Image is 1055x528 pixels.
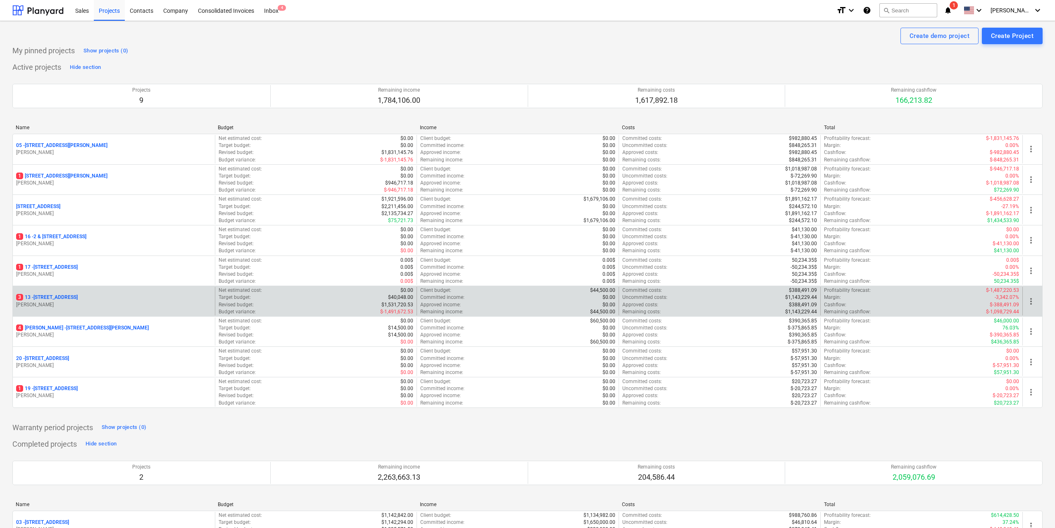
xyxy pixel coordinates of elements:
p: 13 - [STREET_ADDRESS] [16,294,78,301]
p: Approved income : [420,210,461,217]
p: Projects [132,87,150,94]
p: Budget variance : [219,217,256,224]
p: 0.00$ [400,257,413,264]
p: Remaining cashflow : [824,156,871,163]
p: Revised budget : [219,301,254,308]
p: Client budget : [420,257,451,264]
p: $-1,891,162.17 [986,210,1019,217]
p: Uncommitted costs : [622,233,667,240]
p: $0.00 [400,166,413,173]
p: Approved income : [420,240,461,247]
p: [PERSON_NAME] [16,271,212,278]
p: 16 - 2 & [STREET_ADDRESS] [16,233,86,240]
p: -3,342.07% [995,294,1019,301]
p: $0.00 [400,173,413,180]
p: [PERSON_NAME] [16,210,212,217]
p: 0.00$ [603,257,615,264]
p: $1,018,987.08 [785,166,817,173]
p: Remaining income : [420,308,463,315]
p: $-848,265.31 [990,156,1019,163]
p: $0.00 [603,203,615,210]
p: $1,891,162.17 [785,196,817,203]
p: Client budget : [420,287,451,294]
p: 19 - [STREET_ADDRESS] [16,385,78,392]
p: $72,269.90 [994,187,1019,194]
p: $2,135,734.27 [381,210,413,217]
p: $0.00 [603,187,615,194]
span: 3 [16,294,23,301]
p: -27.19% [1001,203,1019,210]
p: Uncommitted costs : [622,294,667,301]
p: 05 - [STREET_ADDRESS][PERSON_NAME] [16,142,107,149]
p: $0.00 [603,226,615,233]
p: Committed income : [420,294,464,301]
p: -50,234.35$ [993,271,1019,278]
div: Show projects (0) [83,46,128,56]
p: Margin : [824,294,841,301]
p: $-41,130.00 [993,240,1019,247]
span: more_vert [1026,387,1036,397]
p: Remaining costs [635,87,678,94]
button: Show projects (0) [81,44,130,57]
p: Committed income : [420,142,464,149]
i: keyboard_arrow_down [1033,5,1043,15]
span: more_vert [1026,175,1036,185]
p: Budget variance : [219,187,256,194]
p: $41,130.00 [792,226,817,233]
p: $-1,831,145.76 [986,135,1019,142]
p: Profitability forecast : [824,287,871,294]
p: 0.00$ [603,264,615,271]
p: $1,921,596.00 [381,196,413,203]
p: Remaining cashflow : [824,217,871,224]
p: Net estimated cost : [219,166,262,173]
p: Approved income : [420,301,461,308]
p: $44,500.00 [590,287,615,294]
p: Remaining cashflow : [824,247,871,254]
p: Net estimated cost : [219,196,262,203]
p: $0.00 [400,226,413,233]
p: 0.00$ [400,278,413,285]
p: $0.00 [603,294,615,301]
p: 0.00$ [1006,257,1019,264]
span: more_vert [1026,144,1036,154]
p: $0.00 [603,247,615,254]
p: 0.00% [1005,233,1019,240]
p: -50,234.35$ [791,278,817,285]
p: $0.00 [603,210,615,217]
p: [PERSON_NAME] [16,240,212,247]
p: $390,365.85 [789,317,817,324]
p: 9 [132,95,150,105]
p: $0.00 [400,287,413,294]
p: $75,721.73 [388,217,413,224]
p: Revised budget : [219,210,254,217]
p: Approved income : [420,271,461,278]
p: Target budget : [219,264,251,271]
p: $-946,717.18 [990,166,1019,173]
p: Uncommitted costs : [622,173,667,180]
p: [PERSON_NAME] [16,331,212,339]
p: Remaining income : [420,247,463,254]
div: 05 -[STREET_ADDRESS][PERSON_NAME][PERSON_NAME] [16,142,212,156]
p: $60,500.00 [590,317,615,324]
span: 4 [278,5,286,11]
p: Net estimated cost : [219,226,262,233]
p: Cashflow : [824,240,846,247]
p: 03 - [STREET_ADDRESS] [16,519,69,526]
p: Committed income : [420,173,464,180]
p: Client budget : [420,196,451,203]
p: $1,531,720.53 [381,301,413,308]
p: $0.00 [603,135,615,142]
p: Approved costs : [622,180,658,187]
p: Remaining costs : [622,156,661,163]
span: 1 [950,1,958,9]
p: 1,784,106.00 [378,95,420,105]
p: Remaining costs : [622,217,661,224]
p: $244,572.10 [789,217,817,224]
div: 117 -[STREET_ADDRESS][PERSON_NAME] [16,264,212,278]
p: 17 - [STREET_ADDRESS] [16,264,78,271]
p: Uncommitted costs : [622,203,667,210]
p: $-1,487,220.53 [986,287,1019,294]
span: more_vert [1026,205,1036,215]
p: $0.00 [400,233,413,240]
i: notifications [944,5,952,15]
